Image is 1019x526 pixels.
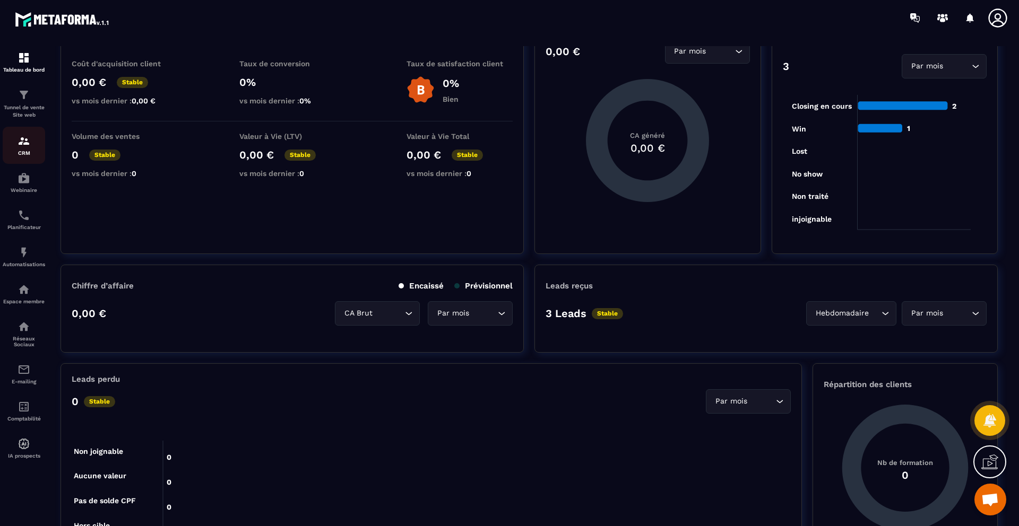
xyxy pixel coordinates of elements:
[902,54,987,78] div: Search for option
[791,170,823,178] tspan: No show
[783,60,789,73] p: 3
[3,164,45,201] a: automationsautomationsWebinaire
[467,169,471,178] span: 0
[239,97,346,105] p: vs mois dernier :
[3,416,45,422] p: Comptabilité
[791,192,828,200] tspan: Non traité
[407,59,513,68] p: Taux de satisfaction client
[546,45,580,58] p: 0,00 €
[665,39,750,64] div: Search for option
[3,67,45,73] p: Tableau de bord
[791,147,807,155] tspan: Lost
[18,89,30,101] img: formation
[18,283,30,296] img: automations
[299,169,304,178] span: 0
[72,169,178,178] p: vs mois dernier :
[471,308,495,319] input: Search for option
[74,447,123,456] tspan: Non joignable
[428,301,513,326] div: Search for option
[72,132,178,141] p: Volume des ventes
[443,77,459,90] p: 0%
[18,209,30,222] img: scheduler
[546,307,586,320] p: 3 Leads
[74,496,136,505] tspan: Pas de solde CPF
[909,308,945,319] span: Par mois
[299,97,311,105] span: 0%
[74,471,126,480] tspan: Aucune valeur
[239,76,346,89] p: 0%
[15,10,110,29] img: logo
[407,148,441,161] p: 0,00 €
[239,132,346,141] p: Valeur à Vie (LTV)
[435,308,471,319] span: Par mois
[592,308,623,319] p: Stable
[18,363,30,376] img: email
[72,148,79,161] p: 0
[713,396,749,407] span: Par mois
[89,150,120,161] p: Stable
[3,336,45,347] p: Réseaux Sociaux
[3,81,45,127] a: formationformationTunnel de vente Site web
[72,281,134,291] p: Chiffre d’affaire
[72,59,178,68] p: Coût d'acquisition client
[239,148,274,161] p: 0,00 €
[452,150,483,161] p: Stable
[443,95,459,103] p: Bien
[824,380,987,389] p: Répartition des clients
[871,308,879,319] input: Search for option
[18,400,30,413] img: accountant
[3,238,45,275] a: automationsautomationsAutomatisations
[284,150,316,161] p: Stable
[399,281,444,291] p: Encaissé
[3,299,45,304] p: Espace membre
[749,396,773,407] input: Search for option
[335,301,420,326] div: Search for option
[709,46,732,57] input: Search for option
[806,301,896,326] div: Search for option
[72,76,106,89] p: 0,00 €
[407,169,513,178] p: vs mois dernier :
[18,320,30,333] img: social-network
[3,453,45,459] p: IA prospects
[546,281,593,291] p: Leads reçus
[407,76,435,104] img: b-badge-o.b3b20ee6.svg
[3,201,45,238] a: schedulerschedulerPlanificateur
[72,307,106,320] p: 0,00 €
[117,77,148,88] p: Stable
[132,169,136,178] span: 0
[672,46,709,57] span: Par mois
[18,246,30,259] img: automations
[3,379,45,384] p: E-mailing
[902,301,987,326] div: Search for option
[239,59,346,68] p: Taux de conversion
[3,187,45,193] p: Webinaire
[3,355,45,392] a: emailemailE-mailing
[3,150,45,156] p: CRM
[909,60,945,72] span: Par mois
[132,97,156,105] span: 0,00 €
[18,437,30,450] img: automations
[239,169,346,178] p: vs mois dernier :
[3,127,45,164] a: formationformationCRM
[3,312,45,355] a: social-networksocial-networkRéseaux Sociaux
[791,125,806,133] tspan: Win
[72,374,120,384] p: Leads perdu
[3,275,45,312] a: automationsautomationsEspace membre
[3,43,45,81] a: formationformationTableau de bord
[72,97,178,105] p: vs mois dernier :
[407,132,513,141] p: Valeur à Vie Total
[791,215,831,224] tspan: injoignable
[72,395,79,408] p: 0
[974,484,1006,515] div: Ouvrir le chat
[945,308,969,319] input: Search for option
[791,102,851,111] tspan: Closing en cours
[454,281,513,291] p: Prévisionnel
[342,308,375,319] span: CA Brut
[3,261,45,267] p: Automatisations
[706,389,791,414] div: Search for option
[18,172,30,185] img: automations
[813,308,871,319] span: Hebdomadaire
[3,392,45,429] a: accountantaccountantComptabilité
[375,308,402,319] input: Search for option
[18,135,30,147] img: formation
